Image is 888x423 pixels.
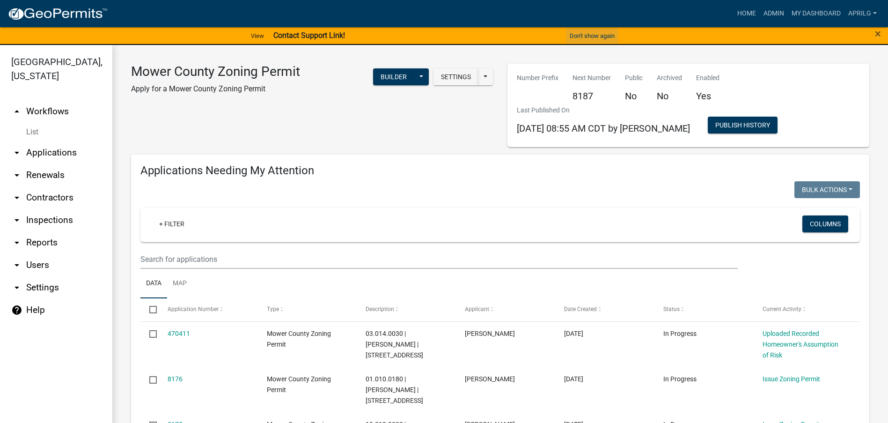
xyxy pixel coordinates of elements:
[11,215,22,226] i: arrow_drop_down
[625,73,643,83] p: Public
[663,330,697,337] span: In Progress
[167,269,192,299] a: Map
[572,90,611,102] h5: 8187
[357,298,456,321] datatable-header-cell: Description
[168,375,183,383] a: 8176
[152,215,192,232] a: + Filter
[802,215,848,232] button: Columns
[140,164,860,178] h4: Applications Needing My Attention
[11,304,22,316] i: help
[158,298,257,321] datatable-header-cell: Application Number
[273,31,345,40] strong: Contact Support Link!
[11,192,22,203] i: arrow_drop_down
[564,330,583,337] span: 08/28/2025
[366,375,423,404] span: 01.010.0180 | LAGERSTEDT DAVID L | 14846 STATE HWY 56
[267,330,331,348] span: Mower County Zoning Permit
[366,330,423,359] span: 03.014.0030 | LENHART MELINDA | 19305 790TH AVE
[763,306,801,312] span: Current Activity
[267,375,331,393] span: Mower County Zoning Permit
[555,298,654,321] datatable-header-cell: Date Created
[517,105,690,115] p: Last Published On
[564,306,597,312] span: Date Created
[140,269,167,299] a: Data
[794,181,860,198] button: Bulk Actions
[131,64,300,80] h3: Mower County Zoning Permit
[696,73,719,83] p: Enabled
[465,330,515,337] span: Alan Lenhart
[11,147,22,158] i: arrow_drop_down
[663,375,697,383] span: In Progress
[131,83,300,95] p: Apply for a Mower County Zoning Permit
[373,68,414,85] button: Builder
[11,106,22,117] i: arrow_drop_up
[140,298,158,321] datatable-header-cell: Select
[844,5,881,22] a: aprilg
[11,260,22,271] i: arrow_drop_down
[760,5,788,22] a: Admin
[625,90,643,102] h5: No
[708,122,778,129] wm-modal-confirm: Workflow Publish History
[657,73,682,83] p: Archived
[564,375,583,383] span: 08/20/2025
[788,5,844,22] a: My Dashboard
[754,298,853,321] datatable-header-cell: Current Activity
[875,27,881,40] span: ×
[654,298,754,321] datatable-header-cell: Status
[566,28,618,44] button: Don't show again
[11,282,22,293] i: arrow_drop_down
[517,73,558,83] p: Number Prefix
[572,73,611,83] p: Next Number
[168,306,219,312] span: Application Number
[140,250,738,269] input: Search for applications
[875,28,881,39] button: Close
[734,5,760,22] a: Home
[763,330,838,359] a: Uploaded Recorded Homeowner's Assumption of Risk
[517,123,690,134] span: [DATE] 08:55 AM CDT by [PERSON_NAME]
[663,306,680,312] span: Status
[708,117,778,134] button: Publish History
[696,90,719,102] h5: Yes
[763,375,820,383] a: Issue Zoning Permit
[267,306,279,312] span: Type
[465,375,515,383] span: David Lagerstedt
[11,170,22,181] i: arrow_drop_down
[433,68,478,85] button: Settings
[456,298,555,321] datatable-header-cell: Applicant
[11,237,22,248] i: arrow_drop_down
[168,330,190,337] a: 470411
[465,306,489,312] span: Applicant
[247,28,268,44] a: View
[257,298,357,321] datatable-header-cell: Type
[657,90,682,102] h5: No
[366,306,394,312] span: Description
